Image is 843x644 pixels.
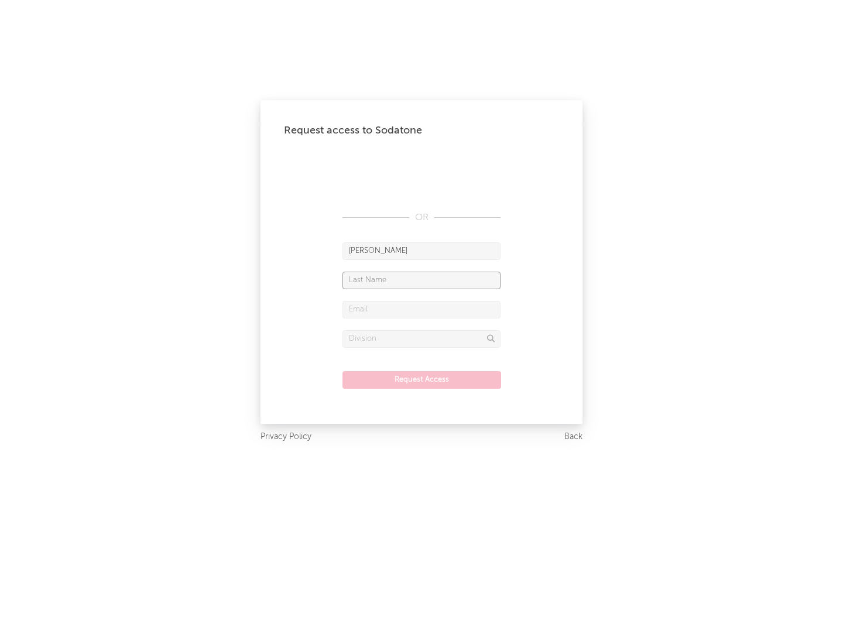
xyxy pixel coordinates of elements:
input: Email [342,301,501,318]
a: Privacy Policy [261,430,311,444]
div: Request access to Sodatone [284,124,559,138]
div: OR [342,211,501,225]
button: Request Access [342,371,501,389]
input: Last Name [342,272,501,289]
input: First Name [342,242,501,260]
input: Division [342,330,501,348]
a: Back [564,430,582,444]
